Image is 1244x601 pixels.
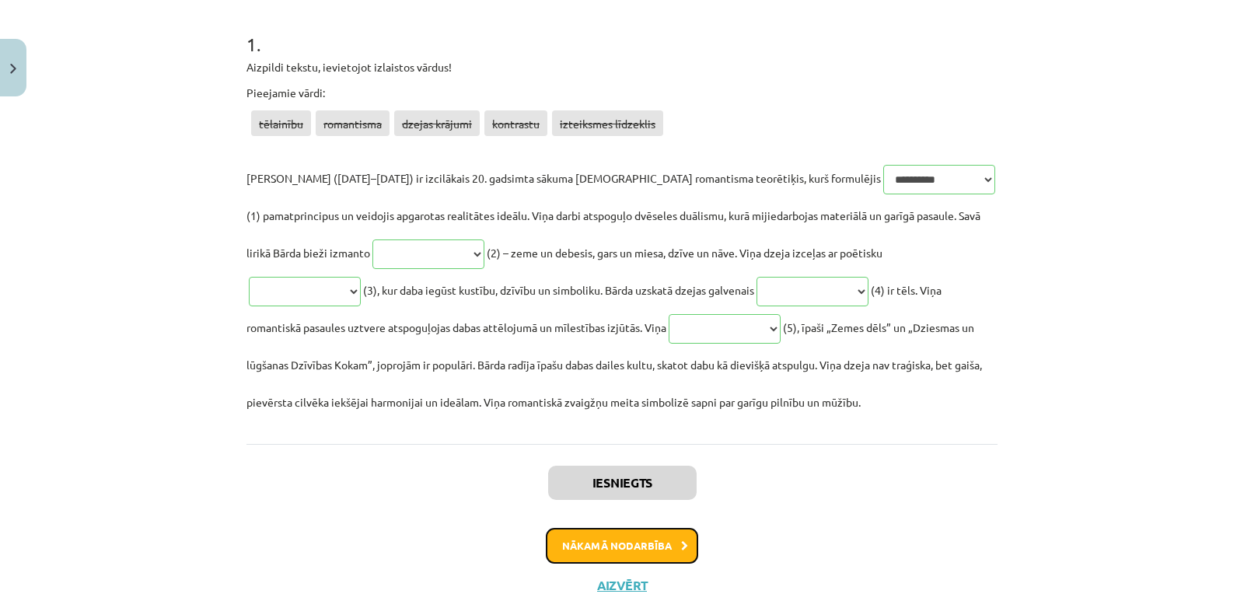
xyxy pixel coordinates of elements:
span: (3), kur daba iegūst kustību, dzīvību un simboliku. Bārda uzskatā dzejas galvenais [363,283,754,297]
button: Aizvērt [592,578,652,593]
button: Nākamā nodarbība [546,528,698,564]
span: izteiksmes līdzeklis [552,110,663,136]
span: romantisma [316,110,390,136]
span: [PERSON_NAME] ([DATE]–[DATE]) ir izcilākais 20. gadsimta sākuma [DEMOGRAPHIC_DATA] romantisma teo... [246,171,881,185]
span: (2) – zeme un debesis, gars un miesa, dzīve un nāve. Viņa dzeja izceļas ar poētisku [487,246,882,260]
span: (1) pamatprincipus un veidojis apgarotas realitātes ideālu. Viņa darbi atspoguļo dvēseles duālism... [246,208,980,260]
img: icon-close-lesson-0947bae3869378f0d4975bcd49f059093ad1ed9edebbc8119c70593378902aed.svg [10,64,16,74]
p: Pieejamie vārdi: [246,85,998,101]
span: tēlainību [251,110,311,136]
span: kontrastu [484,110,547,136]
span: dzejas krājumi [394,110,480,136]
span: (5), īpaši „Zemes dēls” un „Dziesmas un lūgšanas Dzīvības Kokam”, joprojām ir populāri. Bārda rad... [246,320,982,409]
p: Aizpildi tekstu, ievietojot izlaistos vārdus! [246,59,998,75]
h1: 1 . [246,6,998,54]
button: Iesniegts [548,466,697,500]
